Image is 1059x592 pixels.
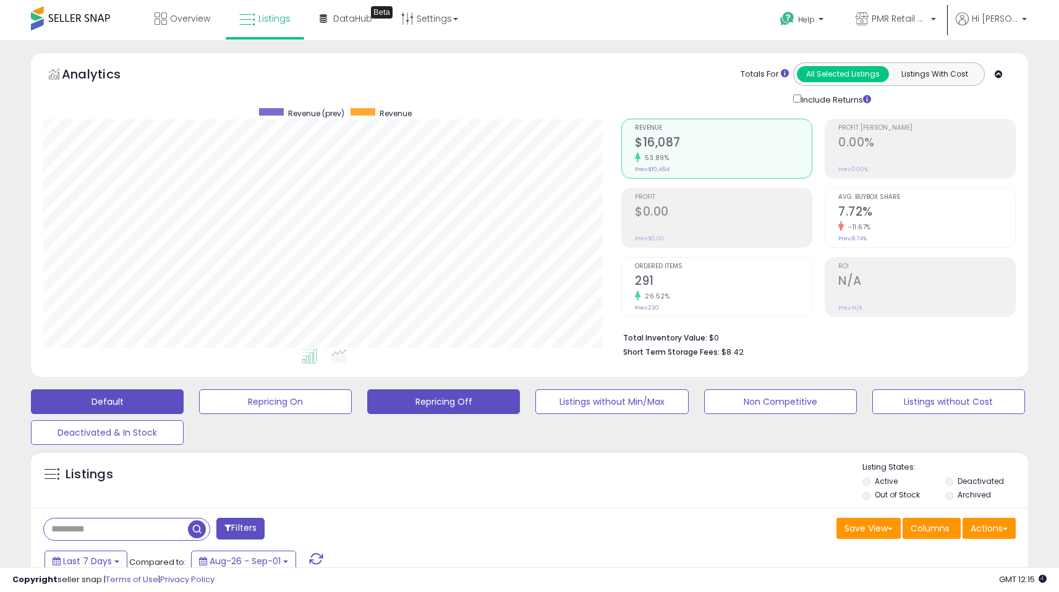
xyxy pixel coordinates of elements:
b: Total Inventory Value: [623,332,707,343]
h2: $0.00 [635,205,812,221]
span: Profit [635,194,812,201]
button: Actions [963,518,1016,539]
span: Ordered Items [635,263,812,270]
div: Totals For [741,69,789,80]
a: Privacy Policy [160,573,215,585]
button: Aug-26 - Sep-01 [191,551,296,572]
strong: Copyright [12,573,57,585]
span: $8.42 [721,346,744,358]
span: Columns [911,522,950,535]
span: DataHub [333,12,372,25]
i: Get Help [780,11,795,27]
button: Listings without Cost [872,389,1025,414]
button: Filters [216,518,265,539]
div: seller snap | | [12,574,215,586]
button: Listings With Cost [888,66,980,82]
span: Aug-26 - Sep-01 [210,555,281,567]
h2: 291 [635,274,812,290]
h5: Analytics [62,66,145,86]
span: Help [798,14,815,25]
button: Repricing On [199,389,352,414]
span: ROI [838,263,1015,270]
h2: N/A [838,274,1015,290]
button: Non Competitive [704,389,857,414]
label: Out of Stock [875,489,920,500]
small: Prev: 230 [635,304,659,311]
span: Listings [258,12,291,25]
button: Listings without Min/Max [535,389,688,414]
small: -11.67% [844,222,871,232]
label: Archived [958,489,991,500]
span: Revenue [380,108,412,119]
small: Prev: $10,454 [635,166,670,173]
button: Repricing Off [367,389,520,414]
small: 26.52% [640,292,670,301]
button: All Selected Listings [797,66,889,82]
label: Active [875,476,898,486]
a: Terms of Use [106,573,158,585]
button: Save View [836,518,901,539]
h5: Listings [66,466,113,483]
small: Prev: $0.00 [635,235,664,242]
h2: $16,087 [635,135,812,152]
div: Include Returns [784,92,886,106]
label: Deactivated [958,476,1004,486]
span: 2025-09-9 12:15 GMT [999,573,1047,585]
small: Prev: 0.00% [838,166,868,173]
b: Short Term Storage Fees: [623,347,720,357]
button: Default [31,389,184,414]
span: Revenue [635,125,812,132]
span: Hi [PERSON_NAME] [972,12,1018,25]
a: Hi [PERSON_NAME] [956,12,1027,40]
span: PMR Retail USA LLC [872,12,927,25]
span: Last 7 Days [63,555,112,567]
div: Tooltip anchor [371,6,393,19]
span: Overview [170,12,210,25]
button: Columns [903,518,961,539]
small: Prev: 8.74% [838,235,867,242]
small: Prev: N/A [838,304,862,311]
small: 53.89% [640,153,669,163]
li: $0 [623,329,1006,344]
h2: 7.72% [838,205,1015,221]
p: Listing States: [862,462,1028,473]
a: Help [770,2,836,40]
span: Avg. Buybox Share [838,194,1015,201]
span: Revenue (prev) [288,108,344,119]
h2: 0.00% [838,135,1015,152]
button: Deactivated & In Stock [31,420,184,445]
button: Last 7 Days [45,551,127,572]
span: Compared to: [129,556,186,568]
span: Profit [PERSON_NAME] [838,125,1015,132]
